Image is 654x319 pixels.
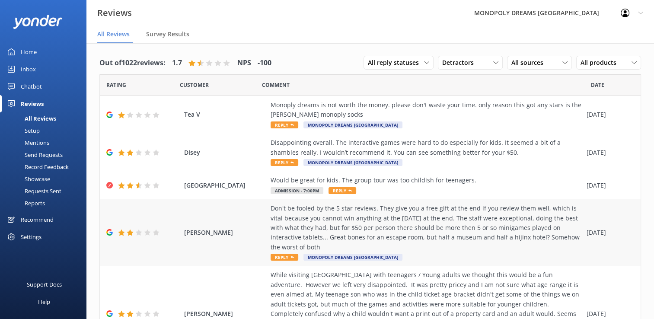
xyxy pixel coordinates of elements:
[146,30,189,38] span: Survey Results
[368,58,424,67] span: All reply statuses
[262,81,290,89] span: Question
[184,181,266,190] span: [GEOGRAPHIC_DATA]
[5,161,86,173] a: Record Feedback
[184,110,266,119] span: Tea V
[271,187,323,194] span: Admission - 7:00pm
[21,78,42,95] div: Chatbot
[258,57,271,69] h4: -100
[5,197,45,209] div: Reports
[5,185,86,197] a: Requests Sent
[5,173,86,185] a: Showcase
[5,161,69,173] div: Record Feedback
[587,181,630,190] div: [DATE]
[303,121,402,128] span: MONOPOLY DREAMS [GEOGRAPHIC_DATA]
[271,175,582,185] div: Would be great for kids. The group tour was too childish for teenagers.
[21,61,36,78] div: Inbox
[5,112,56,124] div: All Reviews
[271,204,582,252] div: Don't be fooled by the 5 star reviews. They give you a free gift at the end if you review them we...
[180,81,209,89] span: Date
[99,57,166,69] h4: Out of 1022 reviews:
[184,148,266,157] span: Disey
[237,57,251,69] h4: NPS
[5,124,86,137] a: Setup
[303,254,402,261] span: MONOPOLY DREAMS [GEOGRAPHIC_DATA]
[587,228,630,237] div: [DATE]
[442,58,479,67] span: Detractors
[329,187,356,194] span: Reply
[21,95,44,112] div: Reviews
[184,309,266,319] span: [PERSON_NAME]
[5,137,49,149] div: Mentions
[511,58,549,67] span: All sources
[184,228,266,237] span: [PERSON_NAME]
[5,149,86,161] a: Send Requests
[5,124,40,137] div: Setup
[38,293,50,310] div: Help
[5,185,61,197] div: Requests Sent
[303,159,402,166] span: MONOPOLY DREAMS [GEOGRAPHIC_DATA]
[13,15,63,29] img: yonder-white-logo.png
[97,6,132,20] h3: Reviews
[5,197,86,209] a: Reports
[587,148,630,157] div: [DATE]
[5,149,63,161] div: Send Requests
[5,112,86,124] a: All Reviews
[172,57,182,69] h4: 1.7
[5,137,86,149] a: Mentions
[271,254,298,261] span: Reply
[271,121,298,128] span: Reply
[5,173,50,185] div: Showcase
[21,228,41,246] div: Settings
[271,138,582,157] div: Disappointing overall. The interactive games were hard to do especially for kids. It seemed a bit...
[271,100,582,120] div: Monoply dreams is not worth the money. please don't waste your time. only reason this got any sta...
[27,276,62,293] div: Support Docs
[97,30,130,38] span: All Reviews
[21,43,37,61] div: Home
[271,159,298,166] span: Reply
[587,309,630,319] div: [DATE]
[581,58,622,67] span: All products
[106,81,126,89] span: Date
[587,110,630,119] div: [DATE]
[21,211,54,228] div: Recommend
[591,81,604,89] span: Date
